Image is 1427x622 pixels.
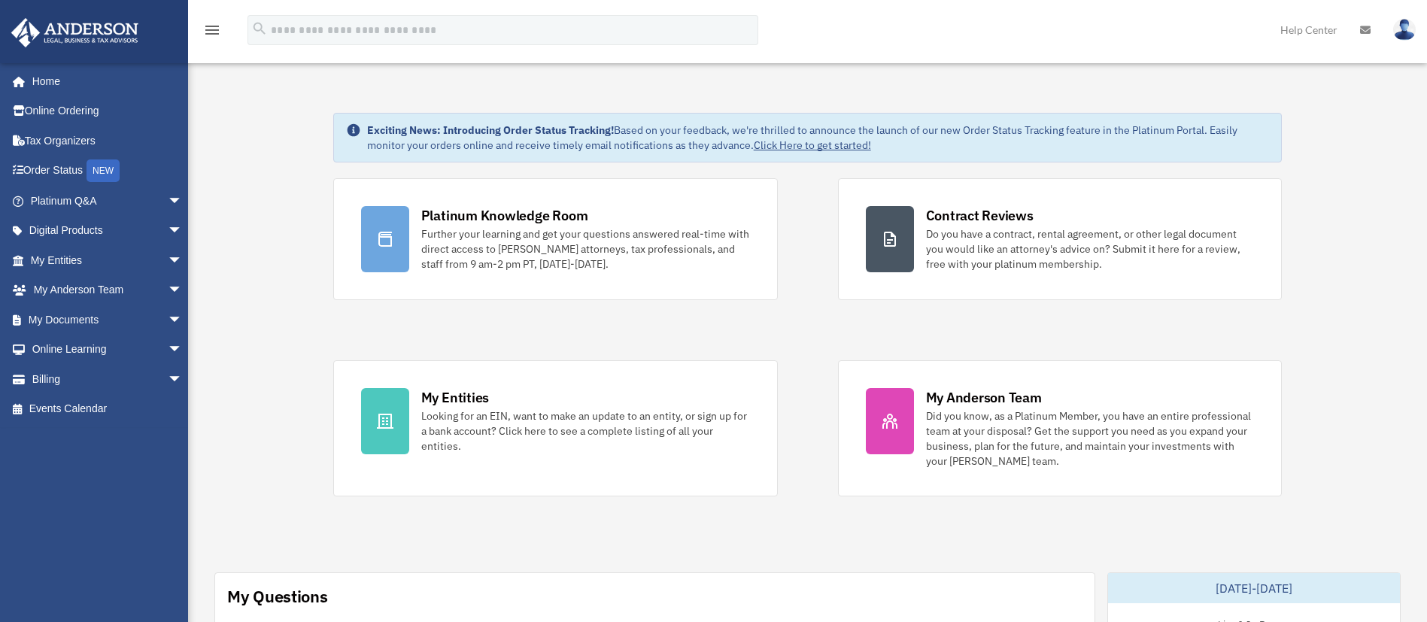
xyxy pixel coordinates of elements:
a: Order StatusNEW [11,156,205,187]
a: My Entities Looking for an EIN, want to make an update to an entity, or sign up for a bank accoun... [333,360,778,496]
a: Tax Organizers [11,126,205,156]
span: arrow_drop_down [168,186,198,217]
div: [DATE]-[DATE] [1108,573,1400,603]
span: arrow_drop_down [168,364,198,395]
a: Billingarrow_drop_down [11,364,205,394]
span: arrow_drop_down [168,245,198,276]
a: Home [11,66,198,96]
div: NEW [87,159,120,182]
a: menu [203,26,221,39]
a: Click Here to get started! [754,138,871,152]
div: My Entities [421,388,489,407]
span: arrow_drop_down [168,335,198,366]
div: Did you know, as a Platinum Member, you have an entire professional team at your disposal? Get th... [926,408,1255,469]
i: menu [203,21,221,39]
div: Platinum Knowledge Room [421,206,588,225]
div: My Questions [227,585,328,608]
div: Based on your feedback, we're thrilled to announce the launch of our new Order Status Tracking fe... [367,123,1270,153]
span: arrow_drop_down [168,216,198,247]
a: Online Ordering [11,96,205,126]
a: Events Calendar [11,394,205,424]
img: User Pic [1393,19,1416,41]
a: My Anderson Teamarrow_drop_down [11,275,205,305]
a: Contract Reviews Do you have a contract, rental agreement, or other legal document you would like... [838,178,1283,300]
span: arrow_drop_down [168,275,198,306]
div: Further your learning and get your questions answered real-time with direct access to [PERSON_NAM... [421,226,750,272]
a: Digital Productsarrow_drop_down [11,216,205,246]
a: Platinum Knowledge Room Further your learning and get your questions answered real-time with dire... [333,178,778,300]
a: Platinum Q&Aarrow_drop_down [11,186,205,216]
div: My Anderson Team [926,388,1042,407]
strong: Exciting News: Introducing Order Status Tracking! [367,123,614,137]
a: Online Learningarrow_drop_down [11,335,205,365]
div: Contract Reviews [926,206,1034,225]
span: arrow_drop_down [168,305,198,335]
i: search [251,20,268,37]
div: Do you have a contract, rental agreement, or other legal document you would like an attorney's ad... [926,226,1255,272]
img: Anderson Advisors Platinum Portal [7,18,143,47]
a: My Anderson Team Did you know, as a Platinum Member, you have an entire professional team at your... [838,360,1283,496]
a: My Entitiesarrow_drop_down [11,245,205,275]
div: Looking for an EIN, want to make an update to an entity, or sign up for a bank account? Click her... [421,408,750,454]
a: My Documentsarrow_drop_down [11,305,205,335]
